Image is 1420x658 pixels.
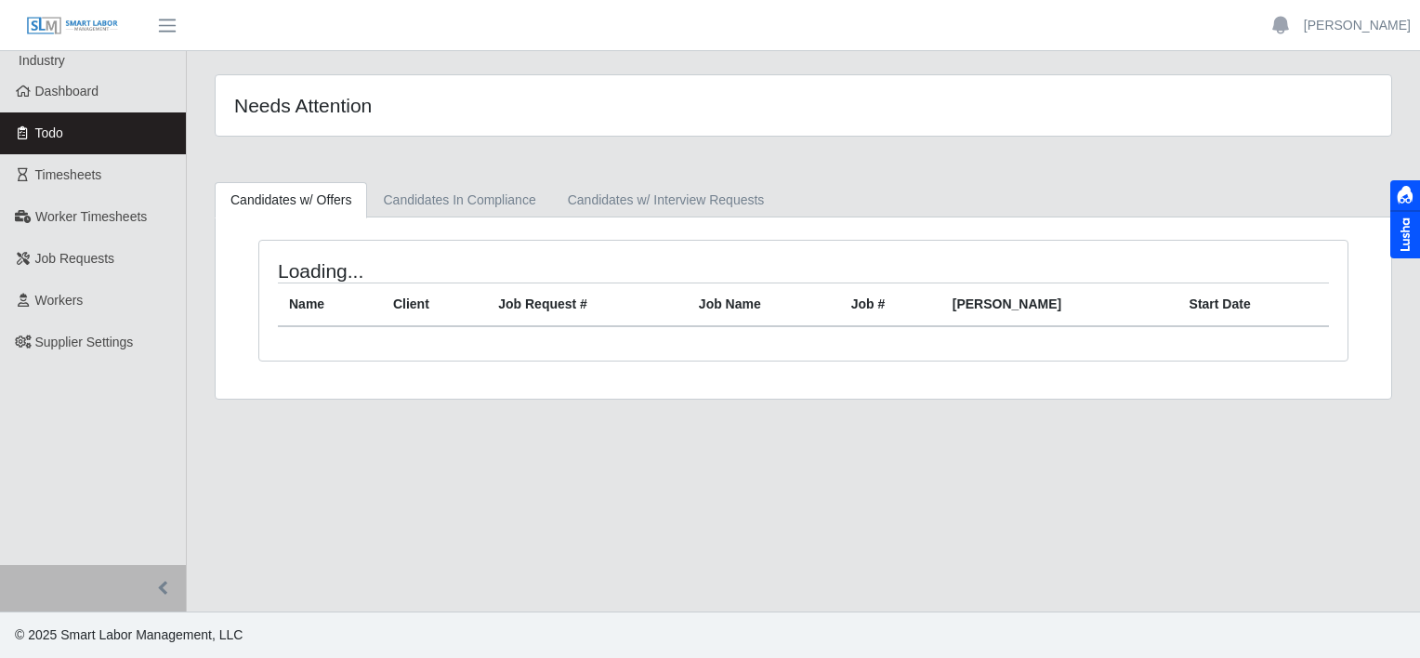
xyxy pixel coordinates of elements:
a: Candidates In Compliance [367,182,551,218]
span: © 2025 Smart Labor Management, LLC [15,627,243,642]
span: Timesheets [35,167,102,182]
th: Job Request # [487,283,688,327]
th: Client [382,283,487,327]
th: Job # [840,283,941,327]
img: SLM Logo [26,16,119,36]
span: Workers [35,293,84,308]
span: Worker Timesheets [35,209,147,224]
th: Name [278,283,382,327]
th: [PERSON_NAME] [941,283,1178,327]
a: Candidates w/ Interview Requests [552,182,781,218]
th: Start Date [1178,283,1329,327]
span: Todo [35,125,63,140]
span: Industry [19,53,65,68]
h4: Loading... [278,259,700,283]
span: Supplier Settings [35,335,134,349]
span: Job Requests [35,251,115,266]
span: Dashboard [35,84,99,99]
h4: Needs Attention [234,94,692,117]
th: Job Name [688,283,840,327]
a: [PERSON_NAME] [1304,16,1411,35]
a: Candidates w/ Offers [215,182,367,218]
